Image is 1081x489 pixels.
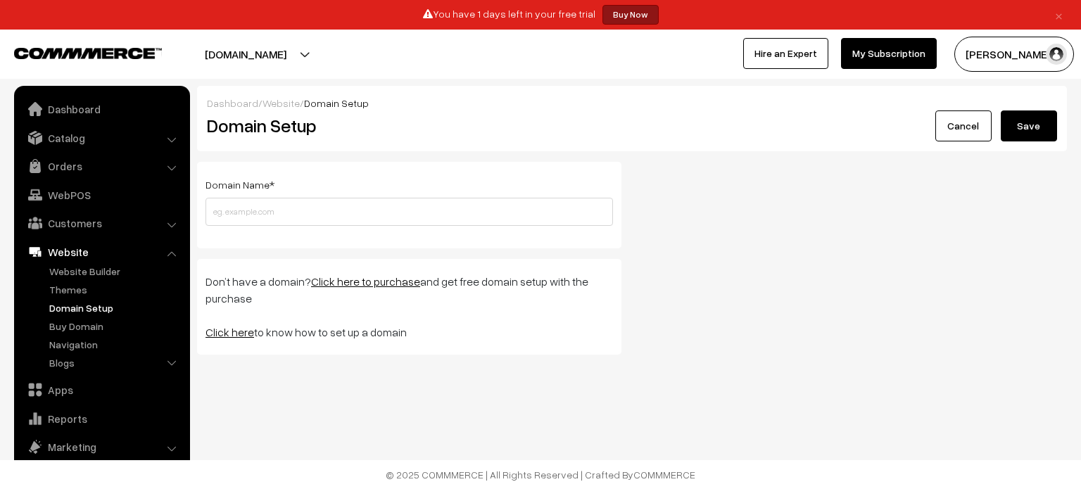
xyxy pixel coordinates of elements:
[206,198,613,226] input: eg. example.com
[18,377,185,402] a: Apps
[954,37,1074,72] button: [PERSON_NAME]
[18,96,185,122] a: Dashboard
[206,177,274,192] label: Domain Name
[18,182,185,208] a: WebPOS
[841,38,937,69] a: My Subscription
[206,273,613,307] p: Don’t have a domain? and get free domain setup with the purchase
[311,274,420,288] a: Click here to purchase
[46,300,185,315] a: Domain Setup
[1049,6,1068,23] a: ×
[263,97,300,109] a: Website
[18,210,185,236] a: Customers
[14,48,162,58] img: COMMMERCE
[18,406,185,431] a: Reports
[46,337,185,352] a: Navigation
[14,44,137,61] a: COMMMERCE
[18,125,185,151] a: Catalog
[207,115,766,136] h2: Domain Setup
[206,325,254,339] a: Click here
[46,319,185,334] a: Buy Domain
[304,97,369,109] span: Domain Setup
[743,38,828,69] a: Hire an Expert
[46,355,185,370] a: Blogs
[18,239,185,265] a: Website
[935,110,992,141] a: Cancel
[18,434,185,459] a: Marketing
[46,282,185,297] a: Themes
[633,469,695,481] a: COMMMERCE
[206,324,613,341] p: to know how to set up a domain
[18,153,185,179] a: Orders
[1046,44,1067,65] img: user
[156,37,336,72] button: [DOMAIN_NAME]
[46,264,185,279] a: Website Builder
[1001,110,1057,141] button: Save
[602,5,659,25] a: Buy Now
[207,96,1057,110] div: / /
[207,97,258,109] a: Dashboard
[5,5,1076,25] div: You have 1 days left in your free trial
